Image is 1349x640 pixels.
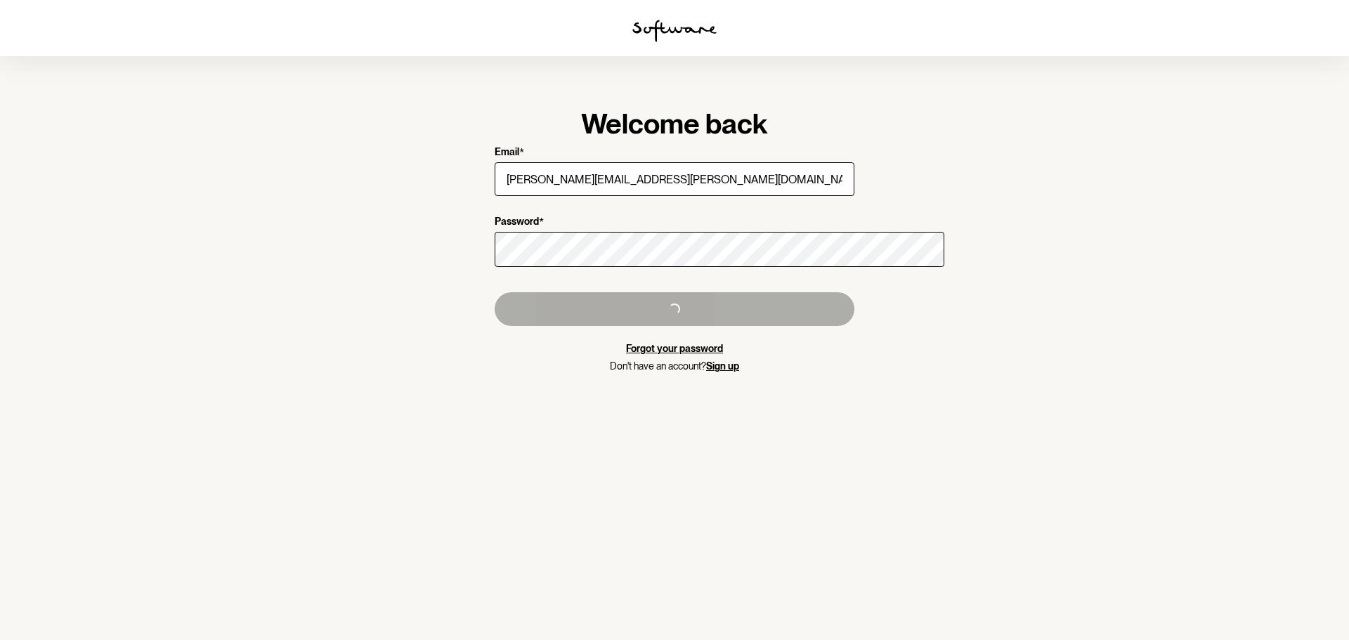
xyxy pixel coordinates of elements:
[632,20,717,42] img: software logo
[626,343,723,354] a: Forgot your password
[495,146,519,159] p: Email
[495,107,854,141] h1: Welcome back
[495,360,854,372] p: Don't have an account?
[495,216,539,229] p: Password
[706,360,739,372] a: Sign up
